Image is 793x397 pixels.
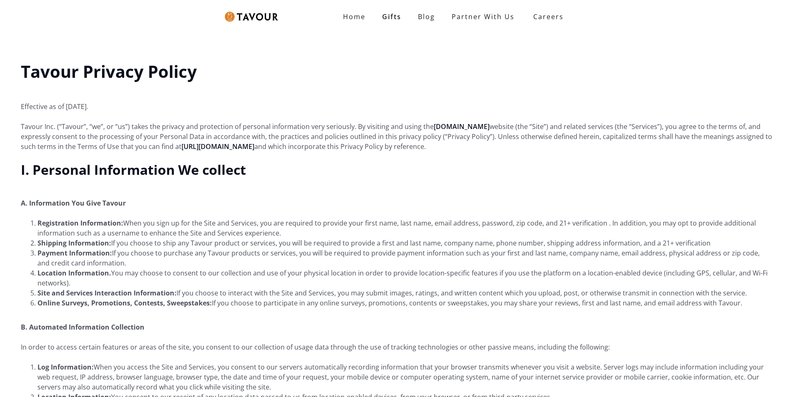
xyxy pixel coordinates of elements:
li: If you choose to purchase any Tavour products or services, you will be required to provide paymen... [37,248,772,268]
p: Tavour Inc. (“Tavour”, “we”, or “us”) takes the privacy and protection of personal information ve... [21,122,772,151]
a: Home [335,8,374,25]
strong: Home [343,12,365,21]
p: Effective as of [DATE]. [21,92,772,112]
strong: Payment Information: [37,248,112,258]
strong: Site and Services Interaction Information: [37,288,176,298]
li: You may choose to consent to our collection and use of your physical location in order to provide... [37,268,772,288]
a: Gifts [374,8,410,25]
a: Blog [410,8,443,25]
strong: Online Surveys, Promotions, Contests, Sweepstakes: [37,298,212,308]
strong: Registration Information: [37,218,123,228]
li: If you choose to ship any Tavour product or services, you will be required to provide a first and... [37,238,772,248]
strong: Shipping Information: [37,238,111,248]
a: Partner With Us [443,8,523,25]
strong: Log Information: [37,362,94,372]
strong: A. Information You Give Tavour [21,198,126,208]
strong: I. Personal Information We collect [21,161,246,179]
li: When you access the Site and Services, you consent to our servers automatically recording informa... [37,362,772,392]
li: If you choose to participate in any online surveys, promotions, contents or sweepstakes, you may ... [37,298,772,308]
strong: Careers [533,8,564,25]
strong: Location Information. [37,268,111,278]
strong: Tavour Privacy Policy [21,60,197,83]
li: When you sign up for the Site and Services, you are required to provide your first name, last nam... [37,218,772,238]
a: [DOMAIN_NAME] [434,122,490,131]
a: Careers [523,5,570,28]
li: If you choose to interact with the Site and Services, you may submit images, ratings, and written... [37,288,772,298]
a: [URL][DOMAIN_NAME] [181,142,254,151]
p: In order to access certain features or areas of the site, you consent to our collection of usage ... [21,342,772,352]
strong: B. Automated Information Collection [21,323,144,332]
